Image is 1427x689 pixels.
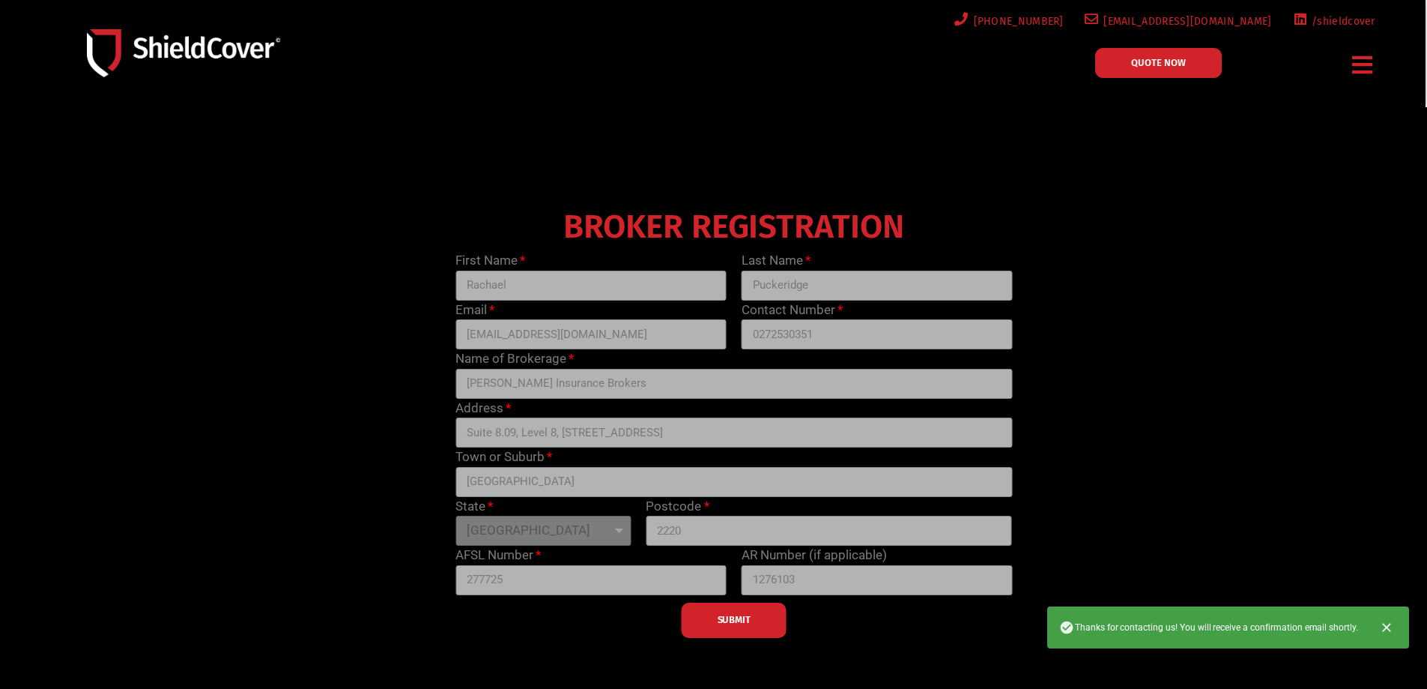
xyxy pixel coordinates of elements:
a: [PHONE_NUMBER] [951,12,1064,31]
a: /shieldcover [1290,12,1375,31]
label: Postcode [646,497,709,517]
span: QUOTE NOW [1131,58,1186,67]
label: AFSL Number [455,546,541,565]
span: Thanks for contacting us! You will receive a confirmation email shortly. [1059,620,1358,635]
a: QUOTE NOW [1095,48,1222,78]
a: [EMAIL_ADDRESS][DOMAIN_NAME] [1082,12,1272,31]
span: [EMAIL_ADDRESS][DOMAIN_NAME] [1098,12,1271,31]
label: Contact Number [742,301,843,320]
label: Town or Suburb [455,448,552,467]
label: AR Number (if applicable) [742,546,887,565]
img: Shield-Cover-Underwriting-Australia-logo-full [87,29,280,76]
label: Address [455,399,511,418]
label: First Name [455,251,525,271]
div: Menu Toggle [1347,47,1379,82]
label: Name of Brokerage [455,349,574,369]
span: [PHONE_NUMBER] [969,12,1064,31]
label: Last Name [742,251,811,271]
button: Close [1370,611,1403,644]
label: Email [455,301,494,320]
span: /shieldcover [1306,12,1375,31]
h4: BROKER REGISTRATION [448,218,1019,236]
label: State [455,497,493,517]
